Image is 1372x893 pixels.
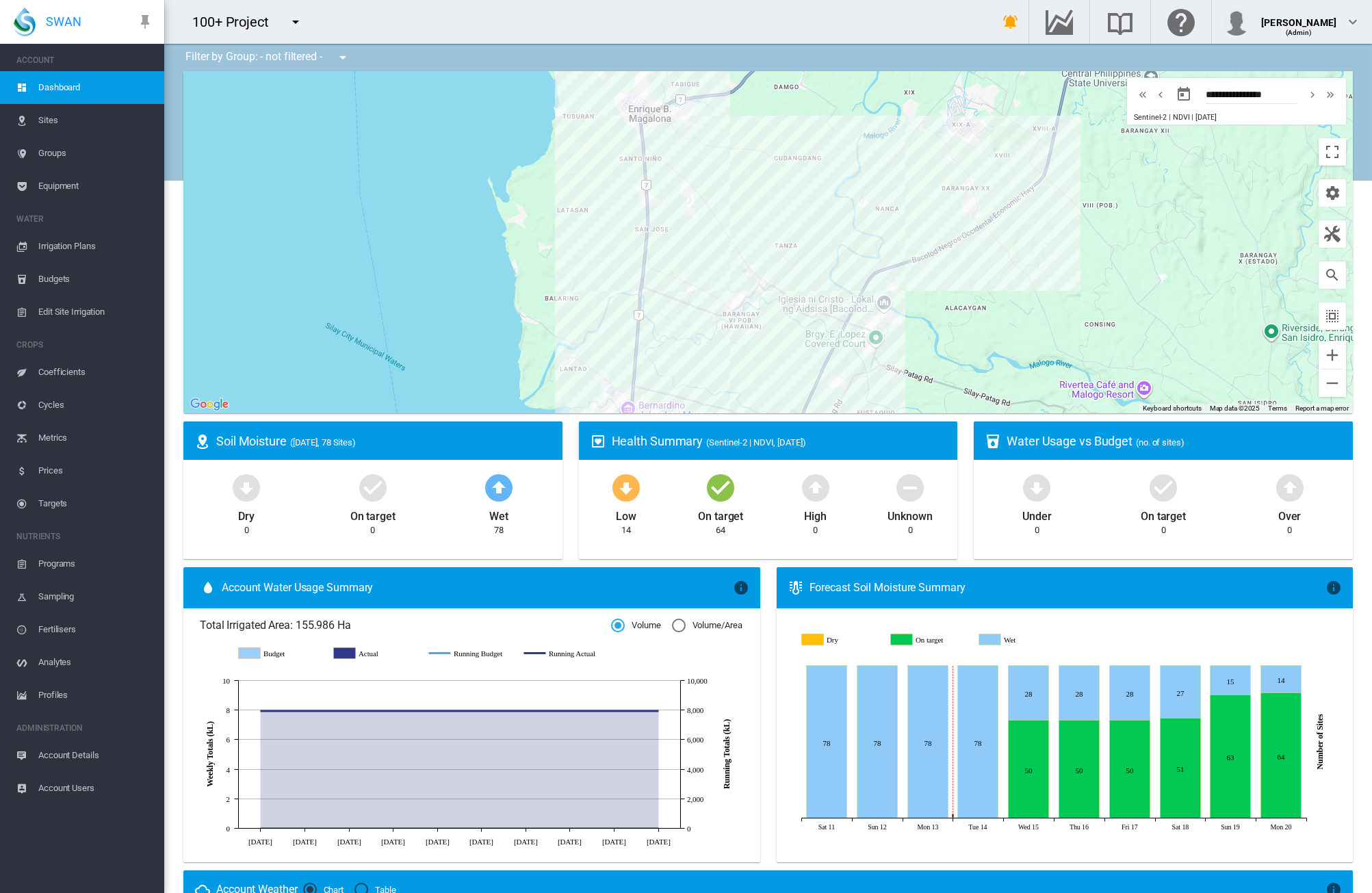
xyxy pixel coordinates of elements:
img: SWAN-Landscape-Logo-Colour-drop.png [14,8,36,36]
span: Analytes [38,646,153,679]
span: ACCOUNT [16,49,153,71]
span: | [DATE] [1191,113,1216,122]
span: Sampling [38,580,153,613]
span: Account Users [38,772,153,805]
div: Over [1278,504,1302,524]
circle: Running Actual 1 Sept 7,944.2 [390,708,396,713]
circle: Running Budget 29 Sept 0 [567,825,572,831]
div: 14 [621,524,631,536]
tspan: [DATE] [426,837,450,845]
md-icon: icon-cup-water [985,433,1001,450]
div: Low [616,504,636,524]
g: Running Actual [524,647,606,660]
span: Groups [38,137,153,170]
tspan: 10 [222,677,230,685]
tspan: Tue 14 [968,823,987,831]
span: (Admin) [1286,29,1312,36]
div: 0 [1287,524,1292,536]
div: On target [698,504,743,524]
button: icon-chevron-right [1304,86,1321,103]
g: On target Oct 17, 2025 50 [1109,721,1150,818]
span: Programs [38,547,153,580]
tspan: [DATE] [647,837,671,845]
md-icon: Click here for help [1165,14,1198,30]
g: Wet Oct 16, 2025 28 [1059,666,1099,721]
g: Wet Oct 12, 2025 78 [857,666,897,818]
tspan: 0 [226,825,231,833]
tspan: Number of Sites [1315,714,1325,769]
a: Open this area in Google Maps (opens a new window) [187,396,232,413]
span: WATER [16,208,153,230]
g: Wet Oct 15, 2025 28 [1008,666,1048,721]
g: Wet Oct 14, 2025 78 [957,666,998,818]
circle: Running Actual 22 Sept 7,944.2 [523,708,528,713]
tspan: [DATE] [514,837,538,845]
button: icon-menu-down [282,8,309,36]
span: Profiles [38,679,153,712]
span: (Sentinel-2 | NDVI, [DATE]) [706,437,805,448]
div: 0 [1161,524,1166,536]
circle: Running Budget 6 Oct 0 [611,825,617,831]
md-icon: icon-arrow-down-bold-circle [1020,471,1053,504]
g: Wet [979,634,1057,646]
button: icon-menu-down [329,44,357,71]
md-icon: icon-chevron-right [1305,86,1320,103]
md-radio-button: Volume [611,619,660,632]
md-icon: icon-chevron-double-left [1135,86,1150,103]
tspan: 6,000 [687,736,704,744]
div: On target [1141,504,1186,524]
div: 100+ Project [192,12,281,31]
button: icon-chevron-double-left [1134,86,1152,103]
md-radio-button: Volume/Area [672,619,742,632]
tspan: 2,000 [687,795,704,803]
tspan: 8 [226,706,231,714]
g: On target Oct 20, 2025 64 [1260,693,1301,818]
tspan: [DATE] [248,837,272,845]
md-icon: icon-map-marker-radius [194,433,211,450]
a: Report a map error [1295,404,1349,412]
circle: Running Actual 15 Sept 7,944.2 [478,708,484,713]
div: Wet [489,504,508,524]
tspan: Mon 13 [917,823,938,831]
g: Wet Oct 17, 2025 28 [1109,666,1150,721]
g: On target Oct 16, 2025 50 [1059,721,1099,818]
md-icon: icon-menu-down [335,49,351,66]
g: Actual [334,647,415,660]
tspan: Mon 20 [1270,823,1291,831]
div: 64 [716,524,725,536]
g: On target [890,634,968,646]
circle: Running Actual 11 Aug 7,944.2 [257,708,263,713]
div: Water Usage vs Budget [1007,432,1342,450]
md-icon: icon-cog [1324,185,1341,201]
g: On target Oct 19, 2025 63 [1210,695,1250,818]
div: Unknown [888,504,932,524]
span: ADMINISTRATION [16,717,153,739]
tspan: 6 [226,736,231,744]
button: Keyboard shortcuts [1143,404,1202,413]
md-icon: icon-magnify [1324,267,1341,283]
span: Edit Site Irrigation [38,296,153,328]
md-icon: icon-menu-down [287,14,304,30]
span: SWAN [46,13,81,30]
g: On target Oct 15, 2025 50 [1008,721,1048,818]
circle: Running Actual 18 Aug 7,944.2 [302,708,307,713]
md-icon: icon-chevron-double-right [1323,86,1338,103]
md-icon: icon-arrow-up-bold-circle [1273,471,1306,504]
md-icon: icon-arrow-down-bold-circle [230,471,263,504]
g: Wet Oct 18, 2025 27 [1160,666,1200,719]
span: Account Details [38,739,153,772]
span: Fertilisers [38,613,153,646]
tspan: Wed 15 [1018,823,1038,831]
button: Zoom out [1319,370,1346,397]
span: Cycles [38,389,153,422]
g: Running Budget [429,647,510,660]
tspan: Weekly Totals (kL) [205,721,215,787]
circle: Running Actual 13 Oct 7,944.2 [656,708,661,713]
circle: Running Budget 22 Sept 0 [523,825,528,831]
tspan: Thu 16 [1069,823,1088,831]
md-icon: icon-pin [137,14,153,30]
tspan: [DATE] [293,837,317,845]
circle: Running Actual 8 Sept 7,944.2 [435,708,440,713]
tspan: Sat 18 [1172,823,1189,831]
span: NUTRIENTS [16,526,153,547]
